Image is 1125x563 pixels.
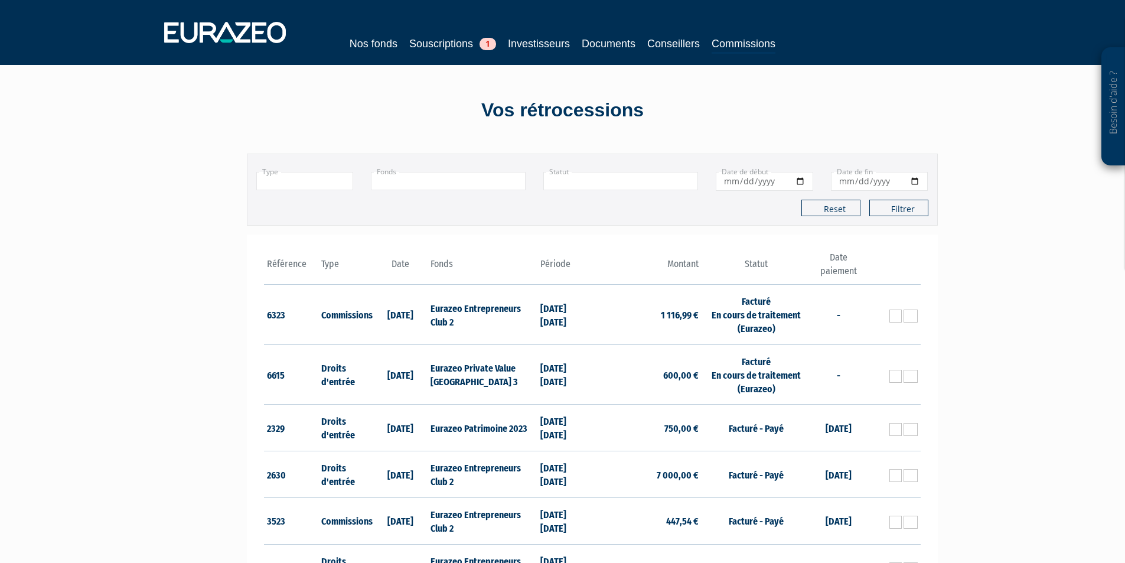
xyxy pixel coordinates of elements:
a: Souscriptions1 [409,35,496,52]
td: - [811,285,866,345]
th: Fonds [428,251,537,285]
td: - [811,344,866,405]
td: [DATE] [811,497,866,544]
td: Droits d'entrée [318,451,373,498]
td: 6615 [264,344,319,405]
a: Conseillers [647,35,700,52]
td: Facturé En cours de traitement (Eurazeo) [702,344,811,405]
td: [DATE] [DATE] [537,497,592,544]
td: Facturé En cours de traitement (Eurazeo) [702,285,811,345]
td: Facturé - Payé [702,497,811,544]
td: Eurazeo Entrepreneurs Club 2 [428,285,537,345]
td: [DATE] [811,405,866,451]
span: 1 [480,38,496,50]
td: 750,00 € [592,405,702,451]
th: Montant [592,251,702,285]
td: Facturé - Payé [702,451,811,498]
td: Facturé - Payé [702,405,811,451]
p: Besoin d'aide ? [1107,54,1120,160]
img: 1732889491-logotype_eurazeo_blanc_rvb.png [164,22,286,43]
th: Date [373,251,428,285]
td: 7 000,00 € [592,451,702,498]
td: 447,54 € [592,497,702,544]
th: Référence [264,251,319,285]
td: 2630 [264,451,319,498]
td: Eurazeo Patrimoine 2023 [428,405,537,451]
button: Reset [801,200,860,216]
td: Commissions [318,497,373,544]
td: [DATE] [373,405,428,451]
td: Commissions [318,285,373,345]
td: 1 116,99 € [592,285,702,345]
td: Eurazeo Entrepreneurs Club 2 [428,451,537,498]
th: Statut [702,251,811,285]
a: Nos fonds [350,35,397,52]
th: Type [318,251,373,285]
td: [DATE] [373,344,428,405]
th: Période [537,251,592,285]
button: Filtrer [869,200,928,216]
a: Commissions [712,35,775,54]
td: Eurazeo Private Value [GEOGRAPHIC_DATA] 3 [428,344,537,405]
td: [DATE] [DATE] [537,285,592,345]
td: [DATE] [373,285,428,345]
td: 3523 [264,497,319,544]
td: [DATE] [373,451,428,498]
td: [DATE] [373,497,428,544]
td: Eurazeo Entrepreneurs Club 2 [428,497,537,544]
a: Documents [582,35,635,52]
td: [DATE] [DATE] [537,405,592,451]
td: Droits d'entrée [318,344,373,405]
td: 600,00 € [592,344,702,405]
td: 6323 [264,285,319,345]
td: [DATE] [DATE] [537,451,592,498]
td: Droits d'entrée [318,405,373,451]
a: Investisseurs [508,35,570,52]
div: Vos rétrocessions [226,97,899,124]
td: 2329 [264,405,319,451]
td: [DATE] [DATE] [537,344,592,405]
th: Date paiement [811,251,866,285]
td: [DATE] [811,451,866,498]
